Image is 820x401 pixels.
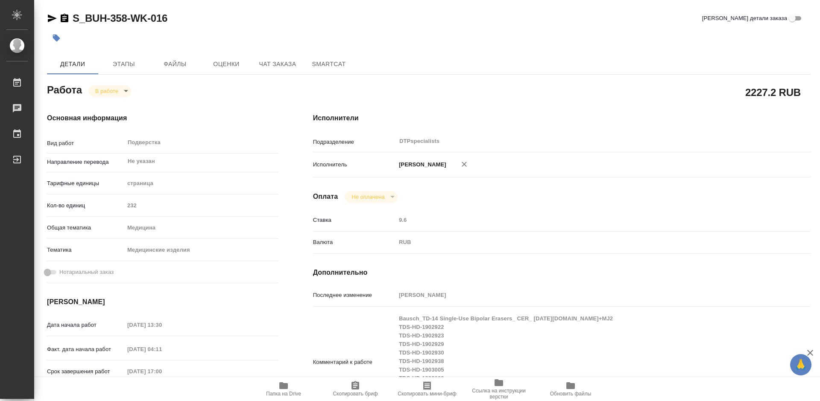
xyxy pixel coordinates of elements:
[47,367,124,376] p: Срок завершения работ
[396,214,769,226] input: Пустое поле
[47,29,66,47] button: Добавить тэг
[47,297,279,307] h4: [PERSON_NAME]
[155,59,196,70] span: Файлы
[47,345,124,354] p: Факт. дата начала работ
[313,192,338,202] h4: Оплата
[47,201,124,210] p: Кол-во единиц
[206,59,247,70] span: Оценки
[794,356,808,374] span: 🙏
[47,321,124,329] p: Дата начала работ
[398,391,456,397] span: Скопировать мини-бриф
[313,291,396,299] p: Последнее изменение
[73,12,167,24] a: S_BUH-358-WK-016
[257,59,298,70] span: Чат заказа
[463,377,535,401] button: Ссылка на инструкции верстки
[535,377,606,401] button: Обновить файлы
[313,138,396,146] p: Подразделение
[124,221,279,235] div: Медицина
[313,160,396,169] p: Исполнитель
[124,319,199,331] input: Пустое поле
[59,268,114,276] span: Нотариальный заказ
[702,14,787,23] span: [PERSON_NAME] детали заказа
[391,377,463,401] button: Скопировать мини-бриф
[313,238,396,247] p: Валюта
[313,267,811,278] h4: Дополнительно
[396,289,769,301] input: Пустое поле
[52,59,93,70] span: Детали
[124,176,279,191] div: страница
[455,155,474,174] button: Удалить исполнителя
[59,13,70,23] button: Скопировать ссылку
[745,85,801,99] h2: 2227.2 RUB
[47,158,124,166] p: Направление перевода
[47,81,82,97] h2: Работа
[319,377,391,401] button: Скопировать бриф
[313,113,811,123] h4: Исполнители
[266,391,301,397] span: Папка на Drive
[396,160,446,169] p: [PERSON_NAME]
[93,87,121,95] button: В работе
[47,113,279,123] h4: Основная информация
[396,235,769,250] div: RUB
[790,354,811,375] button: 🙏
[308,59,349,70] span: SmartCat
[47,139,124,148] p: Вид работ
[468,388,530,400] span: Ссылка на инструкции верстки
[550,391,592,397] span: Обновить файлы
[88,85,131,97] div: В работе
[333,391,378,397] span: Скопировать бриф
[47,224,124,232] p: Общая тематика
[313,216,396,224] p: Ставка
[124,199,279,212] input: Пустое поле
[47,13,57,23] button: Скопировать ссылку для ЯМессенджера
[345,191,397,203] div: В работе
[248,377,319,401] button: Папка на Drive
[103,59,144,70] span: Этапы
[313,358,396,366] p: Комментарий к работе
[124,243,279,257] div: Медицинские изделия
[47,246,124,254] p: Тематика
[349,193,387,200] button: Не оплачена
[47,179,124,188] p: Тарифные единицы
[124,365,199,378] input: Пустое поле
[124,343,199,355] input: Пустое поле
